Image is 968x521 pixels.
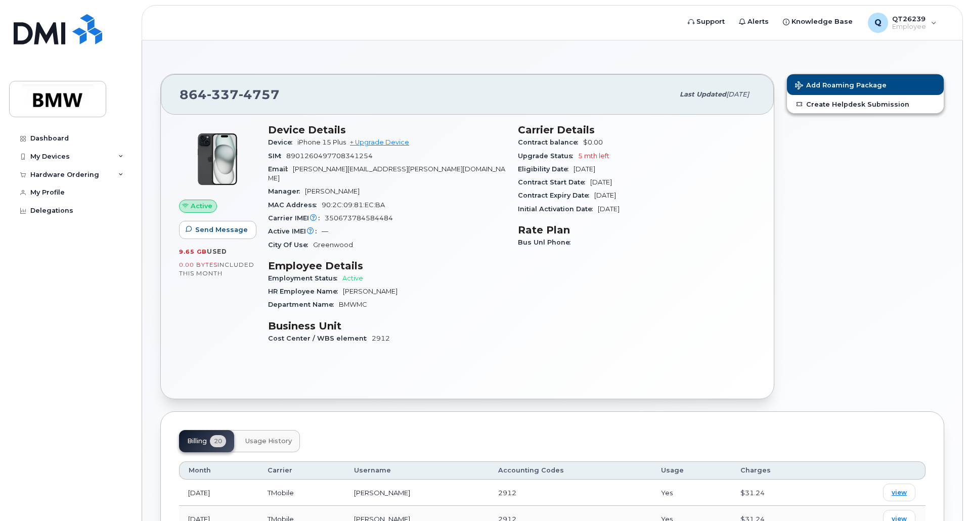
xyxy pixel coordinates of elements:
[268,241,313,249] span: City Of Use
[268,260,506,272] h3: Employee Details
[726,90,749,98] span: [DATE]
[179,261,217,268] span: 0.00 Bytes
[518,138,583,146] span: Contract balance
[268,288,343,295] span: HR Employee Name
[652,480,731,506] td: Yes
[268,165,293,173] span: Email
[286,152,373,160] span: 8901260497708341254
[268,201,322,209] span: MAC Address
[518,152,578,160] span: Upgrade Status
[268,301,339,308] span: Department Name
[245,437,292,445] span: Usage History
[680,90,726,98] span: Last updated
[343,288,398,295] span: [PERSON_NAME]
[518,165,574,173] span: Eligibility Date
[297,138,346,146] span: iPhone 15 Plus
[345,461,489,480] th: Username
[207,248,227,255] span: used
[892,488,907,497] span: view
[268,335,372,342] span: Cost Center / WBS element
[594,192,616,199] span: [DATE]
[583,138,603,146] span: $0.00
[179,461,258,480] th: Month
[518,124,756,136] h3: Carrier Details
[325,214,393,222] span: 350673784584484
[313,241,353,249] span: Greenwood
[268,124,506,136] h3: Device Details
[518,239,576,246] span: Bus Unl Phone
[179,480,258,506] td: [DATE]
[489,461,652,480] th: Accounting Codes
[731,461,825,480] th: Charges
[372,335,390,342] span: 2912
[322,227,328,235] span: —
[518,224,756,236] h3: Rate Plan
[268,165,505,182] span: [PERSON_NAME][EMAIL_ADDRESS][PERSON_NAME][DOMAIN_NAME]
[268,138,297,146] span: Device
[590,178,612,186] span: [DATE]
[787,95,944,113] a: Create Helpdesk Submission
[179,248,207,255] span: 9.65 GB
[258,461,345,480] th: Carrier
[578,152,609,160] span: 5 mth left
[258,480,345,506] td: TMobile
[787,74,944,95] button: Add Roaming Package
[195,225,248,234] span: Send Message
[191,201,212,211] span: Active
[518,178,590,186] span: Contract Start Date
[268,152,286,160] span: SIM
[268,320,506,332] h3: Business Unit
[740,488,816,498] div: $31.24
[268,187,305,195] span: Manager
[342,274,363,282] span: Active
[883,484,915,501] a: view
[574,165,595,173] span: [DATE]
[187,129,248,190] img: iPhone_15_Black.png
[345,480,489,506] td: [PERSON_NAME]
[652,461,731,480] th: Usage
[268,227,322,235] span: Active IMEI
[924,477,960,513] iframe: Messenger Launcher
[350,138,409,146] a: + Upgrade Device
[305,187,360,195] span: [PERSON_NAME]
[207,87,239,102] span: 337
[795,81,887,91] span: Add Roaming Package
[322,201,385,209] span: 90:2C:09:81:EC:BA
[268,214,325,222] span: Carrier IMEI
[339,301,367,308] span: BMWMC
[239,87,280,102] span: 4757
[598,205,620,213] span: [DATE]
[180,87,280,102] span: 864
[498,489,516,497] span: 2912
[518,205,598,213] span: Initial Activation Date
[518,192,594,199] span: Contract Expiry Date
[179,221,256,239] button: Send Message
[268,274,342,282] span: Employment Status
